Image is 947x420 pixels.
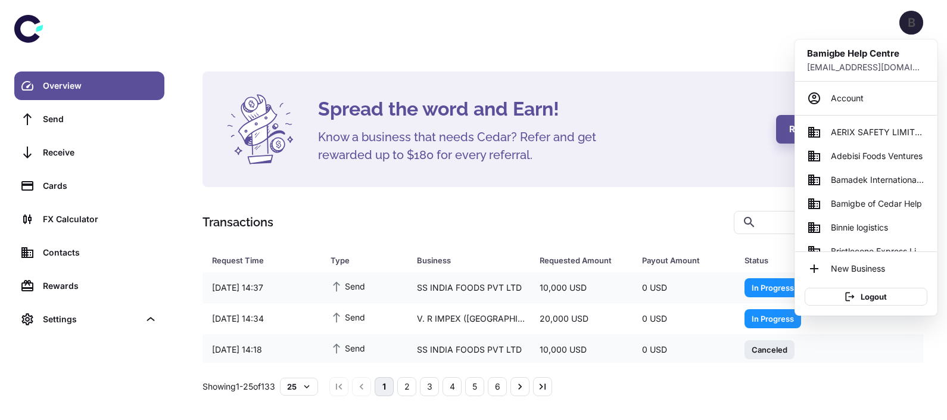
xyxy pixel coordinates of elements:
h6: Bamigbe Help Centre [807,47,925,61]
span: Adebisi Foods Ventures [831,150,923,163]
li: New Business [800,257,932,281]
span: AERIX SAFETY LIMITED [831,126,925,139]
span: Binnie logistics [831,221,888,234]
span: Bamigbe of Cedar Help [831,197,922,210]
a: Account [800,86,932,110]
p: [EMAIL_ADDRESS][DOMAIN_NAME] [807,61,925,74]
span: Bamadek International Company Nigeria Limited [831,173,925,186]
span: Bristlecone Express Limited [831,245,925,258]
button: Logout [805,288,927,306]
